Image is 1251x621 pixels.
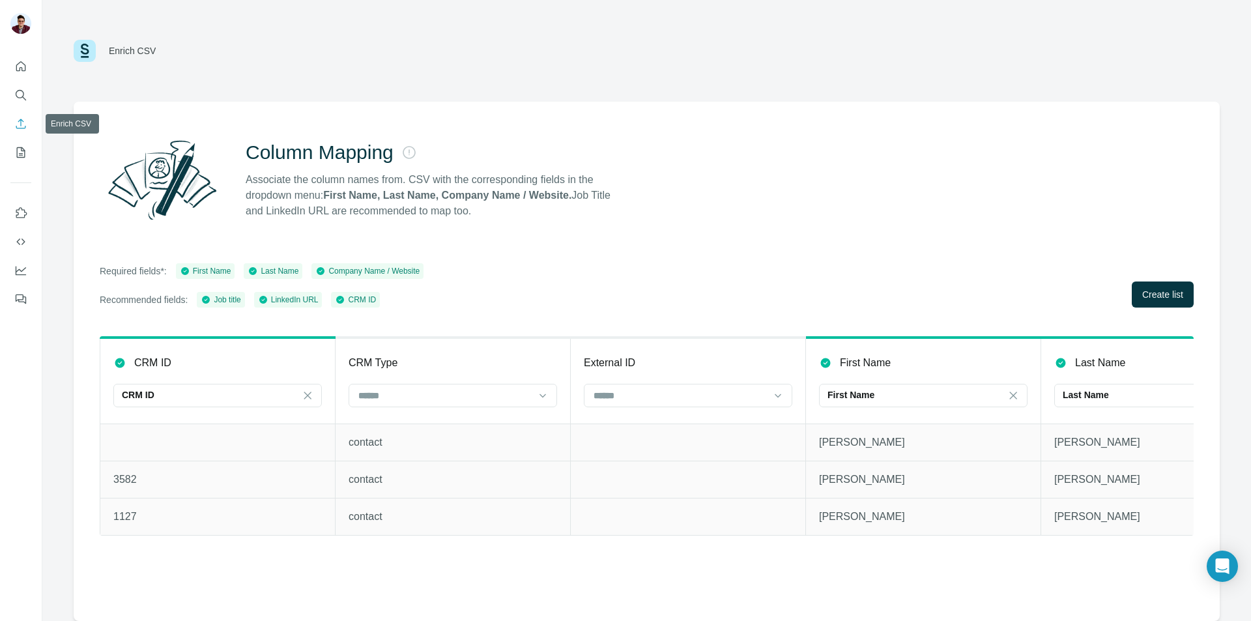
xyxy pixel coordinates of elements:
[258,294,319,306] div: LinkedIn URL
[584,355,635,371] p: External ID
[349,472,557,487] p: contact
[819,435,1028,450] p: [PERSON_NAME]
[10,201,31,225] button: Use Surfe on LinkedIn
[246,172,622,219] p: Associate the column names from. CSV with the corresponding fields in the dropdown menu: Job Titl...
[315,265,420,277] div: Company Name / Website
[819,509,1028,525] p: [PERSON_NAME]
[246,141,394,164] h2: Column Mapping
[1142,288,1183,301] span: Create list
[100,265,167,278] p: Required fields*:
[1063,388,1109,401] p: Last Name
[349,435,557,450] p: contact
[1207,551,1238,582] div: Open Intercom Messenger
[349,509,557,525] p: contact
[180,265,231,277] div: First Name
[10,287,31,311] button: Feedback
[100,293,188,306] p: Recommended fields:
[10,112,31,136] button: Enrich CSV
[109,44,156,57] div: Enrich CSV
[349,355,397,371] p: CRM Type
[335,294,376,306] div: CRM ID
[323,190,571,201] strong: First Name, Last Name, Company Name / Website.
[201,294,240,306] div: Job title
[10,55,31,78] button: Quick start
[134,355,171,371] p: CRM ID
[248,265,298,277] div: Last Name
[10,83,31,107] button: Search
[113,509,322,525] p: 1127
[74,40,96,62] img: Surfe Logo
[10,259,31,282] button: Dashboard
[113,472,322,487] p: 3582
[10,141,31,164] button: My lists
[819,472,1028,487] p: [PERSON_NAME]
[100,133,225,227] img: Surfe Illustration - Column Mapping
[10,13,31,34] img: Avatar
[1075,355,1125,371] p: Last Name
[122,388,154,401] p: CRM ID
[1132,282,1194,308] button: Create list
[827,388,874,401] p: First Name
[10,230,31,253] button: Use Surfe API
[840,355,891,371] p: First Name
